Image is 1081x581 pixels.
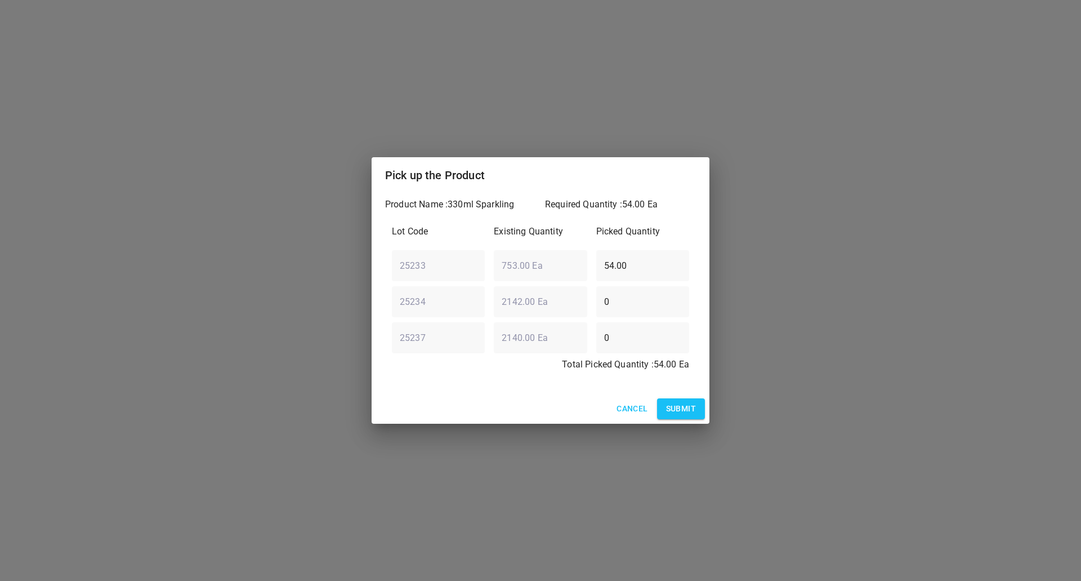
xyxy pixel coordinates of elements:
input: Lot Code [392,322,485,353]
input: PickedUp Quantity [596,250,689,281]
p: Total Picked Quantity : 54.00 Ea [392,358,689,371]
button: Submit [657,398,705,419]
button: Cancel [612,398,652,419]
span: Submit [666,402,696,416]
input: Total Unit Value [494,286,587,317]
input: Lot Code [392,250,485,281]
p: Existing Quantity [494,225,587,238]
input: Lot Code [392,286,485,317]
input: Total Unit Value [494,322,587,353]
h2: Pick up the Product [385,166,696,184]
p: Picked Quantity [596,225,689,238]
p: Lot Code [392,225,485,238]
span: Cancel [617,402,647,416]
p: Required Quantity : 54.00 Ea [545,198,696,211]
input: PickedUp Quantity [596,286,689,317]
p: Product Name : 330ml Sparkling [385,198,536,211]
input: PickedUp Quantity [596,322,689,353]
input: Total Unit Value [494,250,587,281]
